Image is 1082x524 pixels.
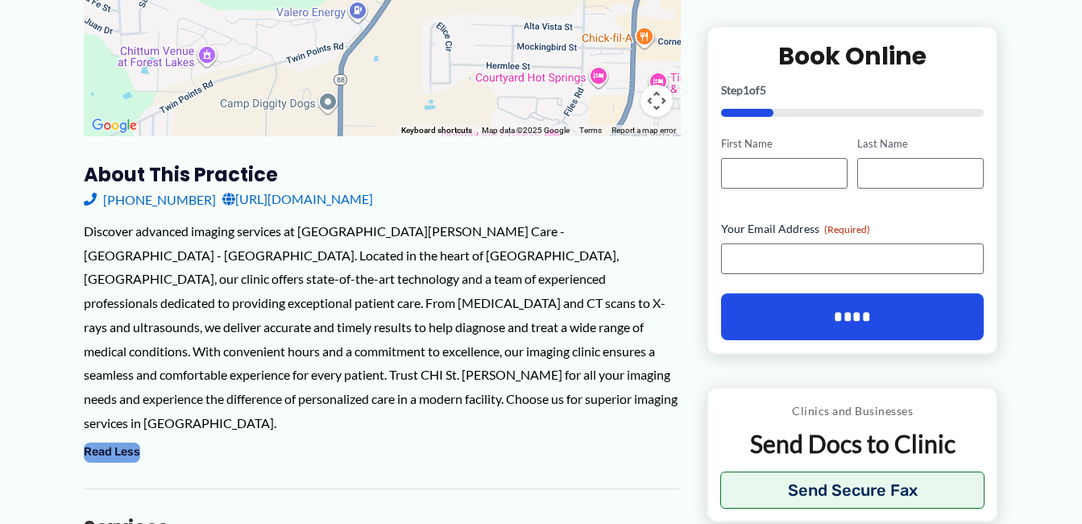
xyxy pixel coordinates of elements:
[721,136,848,152] label: First Name
[88,115,141,136] a: Open this area in Google Maps (opens a new window)
[611,126,676,135] a: Report a map error
[824,223,870,235] span: (Required)
[84,443,140,462] button: Read Less
[88,115,141,136] img: Google
[721,221,985,237] label: Your Email Address
[84,162,681,187] h3: About this practice
[720,428,985,460] p: Send Docs to Clinic
[743,83,749,97] span: 1
[84,187,216,211] a: [PHONE_NUMBER]
[482,126,570,135] span: Map data ©2025 Google
[401,125,472,136] button: Keyboard shortcuts
[760,83,766,97] span: 5
[84,219,681,435] div: Discover advanced imaging services at [GEOGRAPHIC_DATA][PERSON_NAME] Care - [GEOGRAPHIC_DATA] - [...
[222,187,373,211] a: [URL][DOMAIN_NAME]
[721,85,985,96] p: Step of
[579,126,602,135] a: Terms
[857,136,984,152] label: Last Name
[721,40,985,72] h2: Book Online
[720,472,985,509] button: Send Secure Fax
[720,401,985,422] p: Clinics and Businesses
[640,85,673,117] button: Map camera controls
